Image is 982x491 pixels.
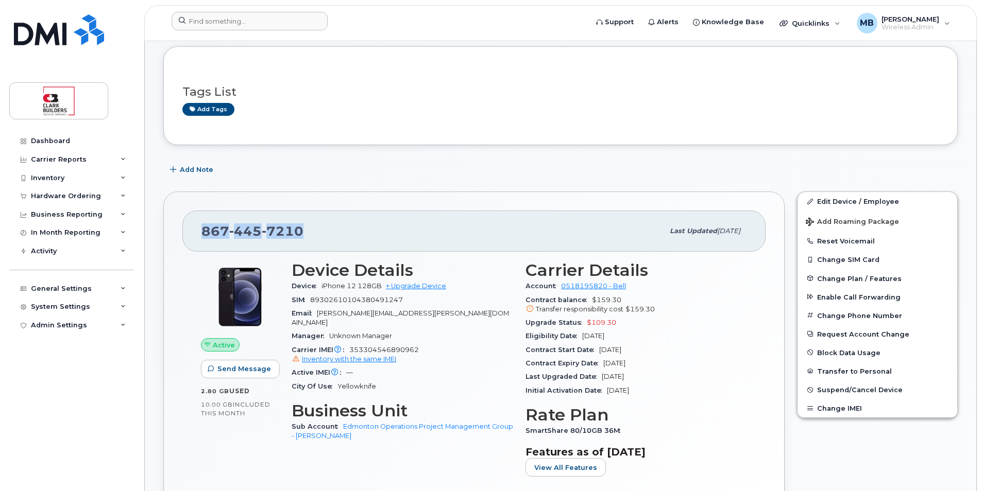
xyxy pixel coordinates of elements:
span: Account [526,282,561,290]
span: Active [213,340,235,350]
span: 89302610104380491247 [310,296,403,304]
h3: Rate Plan [526,406,747,424]
span: View All Features [534,463,597,472]
span: Quicklinks [792,19,829,27]
button: Change Phone Number [798,306,957,325]
span: iPhone 12 128GB [321,282,382,290]
span: 2.80 GB [201,388,229,395]
span: Wireless Admin [882,23,939,31]
button: Request Account Change [798,325,957,343]
span: Active IMEI [292,369,346,376]
div: Quicklinks [772,13,848,33]
a: Support [589,12,641,32]
span: 10.00 GB [201,401,233,408]
span: 353304546890962 [292,346,513,364]
span: $109.30 [587,319,616,326]
span: Suspend/Cancel Device [817,386,903,394]
span: Transfer responsibility cost [536,305,623,313]
span: [PERSON_NAME] [882,15,939,23]
button: Block Data Usage [798,343,957,362]
span: $159.30 [625,305,655,313]
span: [PERSON_NAME][EMAIL_ADDRESS][PERSON_NAME][DOMAIN_NAME] [292,309,509,326]
button: Enable Call Forwarding [798,288,957,306]
span: Alerts [657,17,679,27]
button: Suspend/Cancel Device [798,380,957,399]
span: SIM [292,296,310,304]
span: MB [860,17,874,29]
span: used [229,387,250,395]
span: Device [292,282,321,290]
span: Email [292,309,317,317]
span: City Of Use [292,382,337,390]
span: 445 [229,223,262,239]
span: Contract Start Date [526,346,599,354]
span: [DATE] [602,373,624,380]
span: Contract Expiry Date [526,359,603,367]
button: View All Features [526,458,606,477]
button: Add Roaming Package [798,211,957,232]
span: Add Note [180,165,213,174]
a: Inventory with the same IMEI [292,355,396,363]
span: [DATE] [607,387,629,394]
h3: Features as of [DATE] [526,446,747,458]
button: Change Plan / Features [798,269,957,288]
span: Inventory with the same IMEI [302,355,396,363]
a: Add tags [182,103,234,116]
h3: Carrier Details [526,261,747,279]
a: Knowledge Base [686,12,771,32]
span: Yellowknife [337,382,376,390]
h3: Device Details [292,261,513,279]
span: Send Message [217,364,271,374]
span: 867 [201,223,303,239]
span: Knowledge Base [702,17,764,27]
button: Reset Voicemail [798,232,957,250]
a: 0518195820 - Bell [561,282,626,290]
span: Unknown Manager [329,332,392,340]
button: Change SIM Card [798,250,957,269]
span: [DATE] [717,227,740,235]
button: Add Note [163,161,222,179]
span: [DATE] [603,359,625,367]
span: Last Upgraded Date [526,373,602,380]
span: Last updated [670,227,717,235]
button: Change IMEI [798,399,957,417]
h3: Tags List [182,85,939,98]
span: Upgrade Status [526,319,587,326]
a: + Upgrade Device [386,282,446,290]
span: $159.30 [526,296,747,314]
span: Manager [292,332,329,340]
span: Enable Call Forwarding [817,293,901,301]
h3: Business Unit [292,401,513,420]
button: Transfer to Personal [798,362,957,380]
iframe: Messenger Launcher [937,446,974,483]
span: [DATE] [582,332,604,340]
a: Edit Device / Employee [798,192,957,211]
span: Contract balance [526,296,592,304]
span: Eligibility Date [526,332,582,340]
input: Find something... [172,12,328,30]
span: included this month [201,400,270,417]
span: Change Plan / Features [817,274,902,282]
span: Carrier IMEI [292,346,349,354]
span: Support [605,17,634,27]
div: Matthew Buttrey [850,13,957,33]
span: [DATE] [599,346,621,354]
span: — [346,369,353,376]
span: Sub Account [292,423,343,430]
span: Add Roaming Package [806,218,899,227]
span: Initial Activation Date [526,387,607,394]
a: Alerts [641,12,686,32]
a: Edmonton Operations Project Management Group - [PERSON_NAME] [292,423,513,440]
img: iPhone_12.jpg [209,266,271,328]
span: 7210 [262,223,303,239]
button: Send Message [201,360,280,378]
span: SmartShare 80/10GB 36M [526,427,625,434]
